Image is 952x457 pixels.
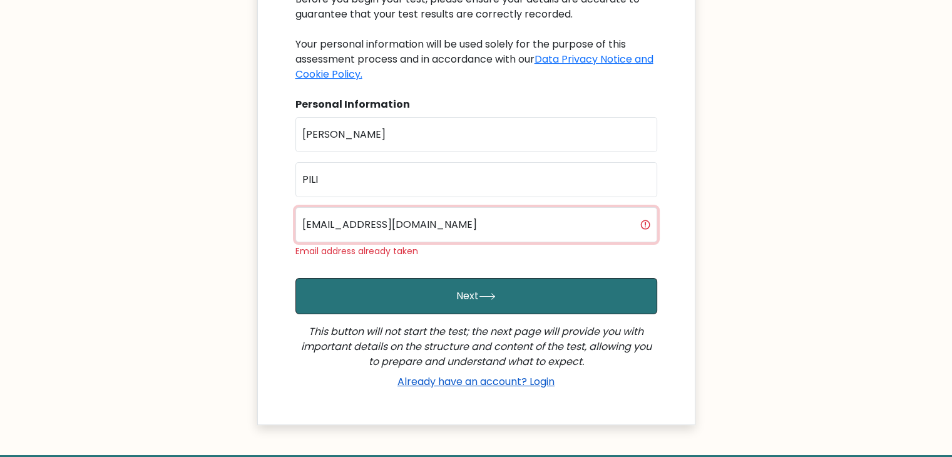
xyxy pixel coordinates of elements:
[301,324,652,369] i: This button will not start the test; the next page will provide you with important details on the...
[295,207,657,242] input: Email
[295,117,657,152] input: First name
[295,52,653,81] a: Data Privacy Notice and Cookie Policy.
[392,374,560,389] a: Already have an account? Login
[295,97,657,112] div: Personal Information
[295,245,657,258] div: Email address already taken
[295,162,657,197] input: Last name
[295,278,657,314] button: Next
